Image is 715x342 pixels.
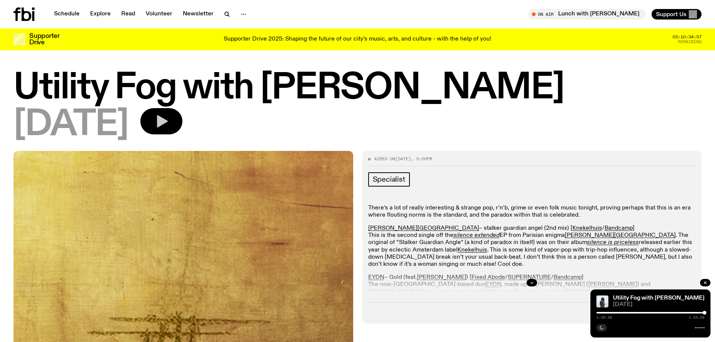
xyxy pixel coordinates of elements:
[14,71,701,105] h1: Utility Fog with [PERSON_NAME]
[141,9,177,20] a: Volunteer
[395,156,411,162] span: [DATE]
[673,35,701,39] span: 03:10:34:57
[117,9,140,20] a: Read
[596,316,612,319] span: 1:59:58
[178,9,218,20] a: Newsletter
[458,247,487,253] a: Knekelhuis
[528,9,646,20] button: On AirLunch with [PERSON_NAME]
[373,175,405,184] span: Specialist
[14,108,128,142] span: [DATE]
[605,225,633,231] a: Bandcamp
[411,156,432,162] span: , 9:00pm
[613,295,704,301] a: Utility Fog with [PERSON_NAME]
[596,295,608,307] img: Cover of Leese's album Δ
[613,302,704,307] span: [DATE]
[689,316,704,319] span: 1:59:58
[678,40,701,44] span: Remaining
[374,156,395,162] span: Aired on
[50,9,84,20] a: Schedule
[572,225,602,231] a: Knekelhuis
[368,225,479,231] a: [PERSON_NAME][GEOGRAPHIC_DATA]
[587,240,639,246] a: silence is priceless
[656,11,686,18] span: Support Us
[224,36,491,43] p: Supporter Drive 2025: Shaping the future of our city’s music, arts, and culture - with the help o...
[652,9,701,20] button: Support Us
[86,9,115,20] a: Explore
[368,172,410,187] a: Specialist
[368,205,696,219] p: There’s a lot of really interesting & strange pop, r’n’b, grime or even folk music tonight, provi...
[29,33,59,46] h3: Supporter Drive
[565,232,676,238] a: [PERSON_NAME][GEOGRAPHIC_DATA]
[453,232,500,238] a: silence extended
[368,225,696,268] p: – stalker guardian angel (2nd mix) [ / ] This is the second single off the EP from Parisian enigm...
